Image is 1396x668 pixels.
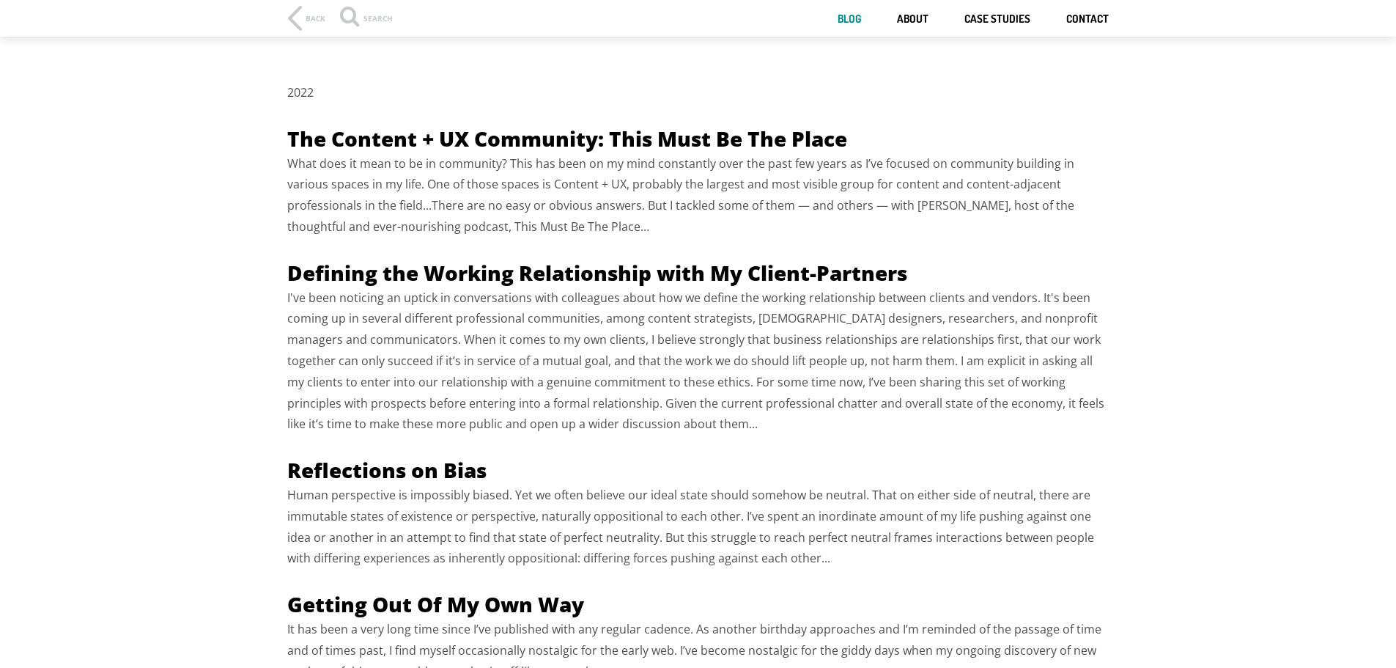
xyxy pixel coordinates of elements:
a: Contact [1066,12,1109,26]
div: Search [340,15,393,29]
a: Blog [838,12,861,26]
a: Getting Out Of My Own Way [287,549,584,618]
a: About [897,12,928,26]
a: Reflections on Bias [287,415,487,484]
cite: I've been noticing an uptick in conversations with colleagues about how we define the working rel... [287,278,1104,468]
a: The Content + UX Community: This Must Be The Place [287,84,847,153]
a: Back [288,6,325,31]
a: Defining the Working Relationship with My Client-Partners [287,218,907,287]
div: Back [306,15,325,22]
cite: What does it mean to be in community? This has been on my mind constantly over the past few years... [287,144,1074,270]
cite: Human perspective is impossibly biased. Yet we often believe our ideal state should somehow be ne... [287,475,1094,601]
a: Case studies [964,12,1030,26]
